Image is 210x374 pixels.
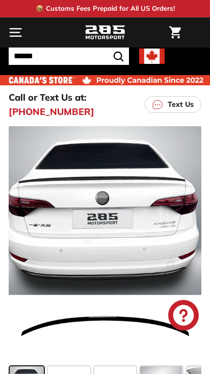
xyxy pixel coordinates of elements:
a: [PHONE_NUMBER] [9,105,94,119]
input: Search [9,48,129,65]
p: 📦 Customs Fees Prepaid for All US Orders! [36,4,175,14]
p: Call or Text Us at: [9,90,87,104]
a: Cart [164,18,186,47]
p: Text Us [168,99,194,110]
inbox-online-store-chat: Shopify online store chat [165,300,202,333]
a: Text Us [145,96,201,113]
img: Logo_285_Motorsport_areodynamics_components [85,24,125,41]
